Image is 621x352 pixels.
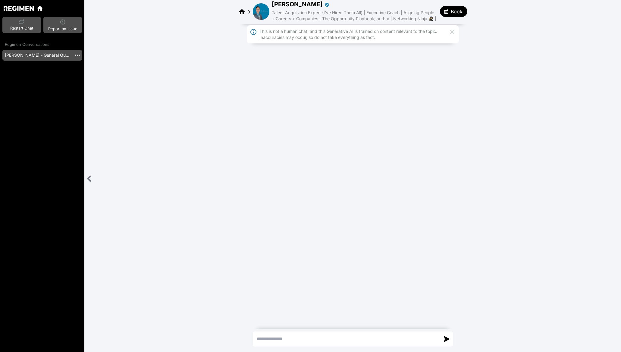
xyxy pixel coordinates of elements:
button: Report an issueReport an issue [43,17,82,33]
img: send message [444,336,450,342]
button: Book [440,6,467,17]
textarea: Send a message [253,332,441,346]
a: [PERSON_NAME] - General Question [2,50,72,61]
img: Regimen logo [4,6,34,11]
a: Regimen home [36,5,43,12]
a: Regimen home [4,6,34,11]
span: Talent Acquisition Expert (I’ve Hired Them All) | Executive Coach | Aligning People + Careers + C... [272,10,436,21]
span: Book [451,8,463,15]
button: Restart ChatRestart Chat [2,17,41,33]
img: avatar of David Camacho [253,3,269,20]
a: Regimen home [238,8,246,15]
div: This is not a human chat, and this Generative AI is trained on content relevant to the topic. Ina... [259,28,446,40]
div: Regimen Conversations [2,42,82,48]
img: Report an issue [60,19,65,25]
img: More options [74,52,81,59]
span: Restart Chat [10,25,33,31]
div: Close sidebar [84,173,94,185]
span: Report an issue [48,26,77,32]
img: Restart Chat [19,19,24,24]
